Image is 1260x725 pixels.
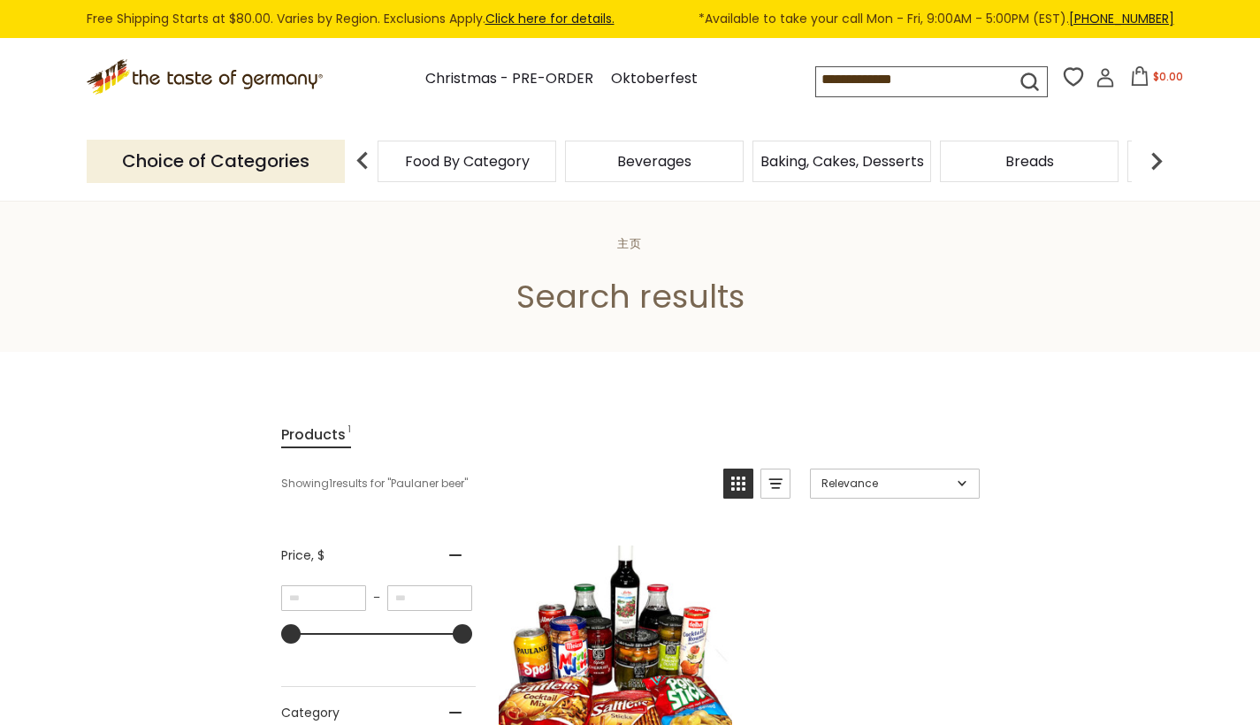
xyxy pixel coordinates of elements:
[1153,69,1183,84] span: $0.00
[405,155,530,168] a: Food By Category
[345,143,380,179] img: previous arrow
[1119,66,1194,93] button: $0.00
[281,704,340,722] span: Category
[55,277,1205,317] h1: Search results
[387,585,472,611] input: Maximum value
[617,235,642,252] a: 主页
[810,469,980,499] a: Sort options
[281,423,351,448] a: View Products Tab
[311,546,325,564] span: , $
[821,476,951,492] span: Relevance
[1069,10,1174,27] a: [PHONE_NUMBER]
[87,9,1174,29] div: Free Shipping Starts at $80.00. Varies by Region. Exclusions Apply.
[760,155,924,168] a: Baking, Cakes, Desserts
[760,469,790,499] a: View list mode
[1139,143,1174,179] img: next arrow
[281,546,325,565] span: Price
[281,469,710,499] div: Showing results for " "
[699,9,1174,29] span: *Available to take your call Mon - Fri, 9:00AM - 5:00PM (EST).
[87,140,345,183] p: Choice of Categories
[611,67,698,91] a: Oktoberfest
[1005,155,1054,168] a: Breads
[366,590,387,606] span: –
[329,476,332,492] b: 1
[347,423,351,446] span: 1
[723,469,753,499] a: View grid mode
[617,155,691,168] a: Beverages
[485,10,615,27] a: Click here for details.
[281,585,366,611] input: Minimum value
[425,67,593,91] a: Christmas - PRE-ORDER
